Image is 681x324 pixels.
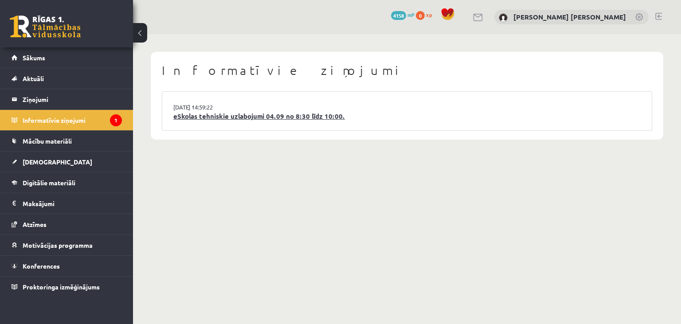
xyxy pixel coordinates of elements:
legend: Maksājumi [23,193,122,214]
a: Konferences [12,256,122,276]
span: Proktoringa izmēģinājums [23,283,100,291]
a: Proktoringa izmēģinājums [12,277,122,297]
span: Sākums [23,54,45,62]
a: eSkolas tehniskie uzlabojumi 04.09 no 8:30 līdz 10:00. [173,111,641,121]
span: Konferences [23,262,60,270]
legend: Ziņojumi [23,89,122,109]
span: Aktuāli [23,74,44,82]
a: Atzīmes [12,214,122,234]
span: Atzīmes [23,220,47,228]
h1: Informatīvie ziņojumi [162,63,652,78]
a: Rīgas 1. Tālmācības vidusskola [10,16,81,38]
a: Informatīvie ziņojumi1 [12,110,122,130]
a: [PERSON_NAME] [PERSON_NAME] [513,12,626,21]
span: xp [426,11,432,18]
a: 4158 mP [391,11,415,18]
span: 0 [416,11,425,20]
a: Ziņojumi [12,89,122,109]
a: [DATE] 14:59:22 [173,103,240,112]
span: Digitālie materiāli [23,179,75,187]
span: Mācību materiāli [23,137,72,145]
a: Mācību materiāli [12,131,122,151]
a: Maksājumi [12,193,122,214]
span: 4158 [391,11,406,20]
span: mP [407,11,415,18]
i: 1 [110,114,122,126]
a: Aktuāli [12,68,122,89]
span: [DEMOGRAPHIC_DATA] [23,158,92,166]
a: [DEMOGRAPHIC_DATA] [12,152,122,172]
span: Motivācijas programma [23,241,93,249]
img: Emīlija Krista Bērziņa [499,13,508,22]
a: Digitālie materiāli [12,172,122,193]
a: 0 xp [416,11,436,18]
a: Motivācijas programma [12,235,122,255]
legend: Informatīvie ziņojumi [23,110,122,130]
a: Sākums [12,47,122,68]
